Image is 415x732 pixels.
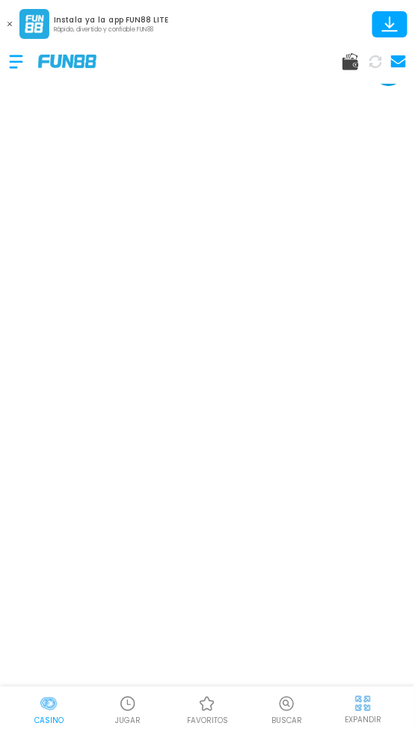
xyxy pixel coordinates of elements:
[54,25,168,34] p: Rápido, divertido y confiable FUN88
[54,14,168,25] p: Instala ya la app FUN88 LITE
[38,55,96,67] img: Company Logo
[248,693,327,727] button: Buscar
[88,693,167,727] a: Casino JugarCasino JugarJUGAR
[9,693,88,727] a: CasinoCasinoCasino
[115,716,141,727] p: JUGAR
[345,715,381,726] p: EXPANDIR
[187,716,228,727] p: favoritos
[119,695,137,713] img: Casino Jugar
[354,695,372,713] img: hide
[271,716,302,727] p: Buscar
[19,9,49,39] img: App Logo
[34,716,64,727] p: Casino
[167,693,247,727] a: Casino FavoritosCasino Favoritosfavoritos
[198,695,216,713] img: Casino Favoritos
